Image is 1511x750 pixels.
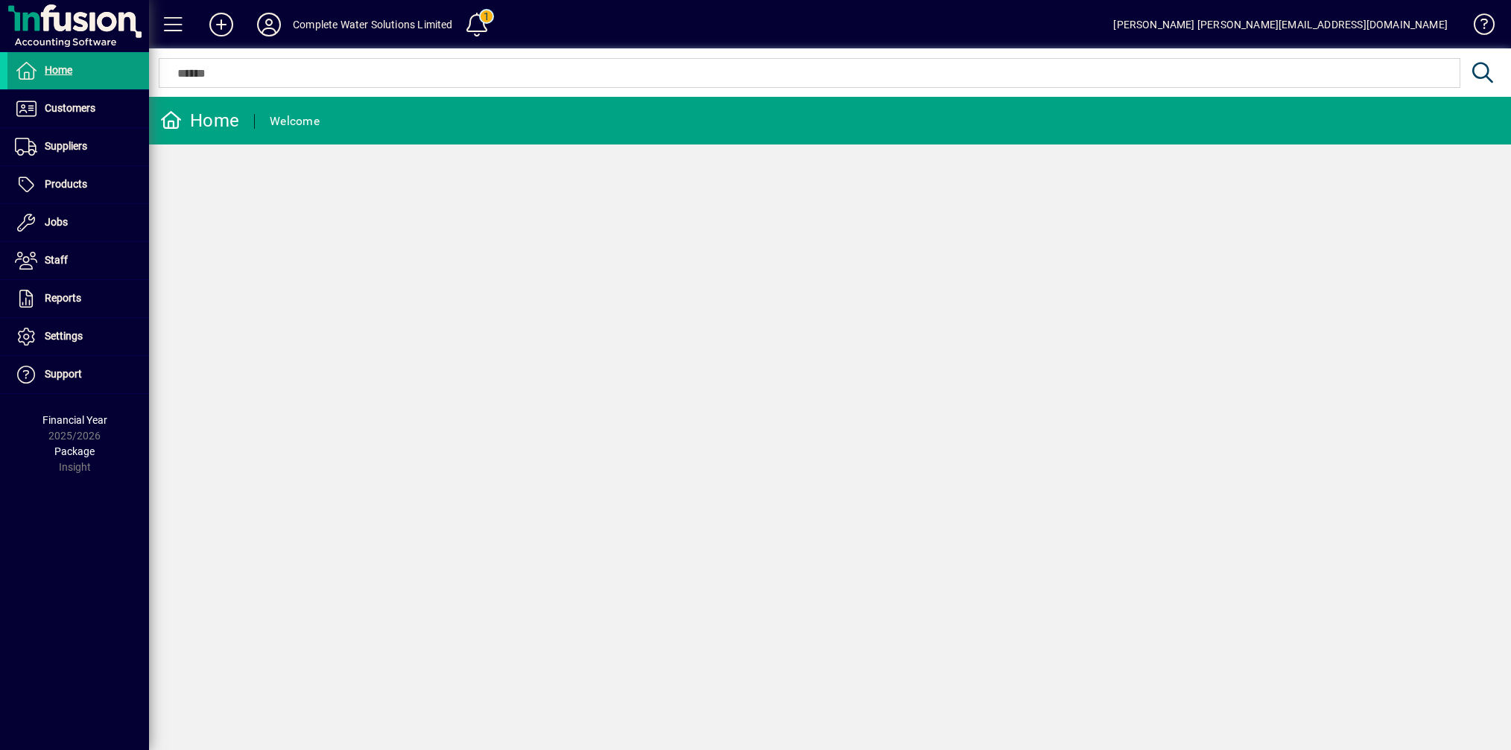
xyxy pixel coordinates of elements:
[45,368,82,380] span: Support
[1463,3,1492,51] a: Knowledge Base
[293,13,453,36] div: Complete Water Solutions Limited
[45,178,87,190] span: Products
[7,356,149,393] a: Support
[45,254,68,266] span: Staff
[42,414,107,426] span: Financial Year
[270,109,320,133] div: Welcome
[197,11,245,38] button: Add
[7,318,149,355] a: Settings
[245,11,293,38] button: Profile
[45,102,95,114] span: Customers
[7,128,149,165] a: Suppliers
[7,280,149,317] a: Reports
[7,204,149,241] a: Jobs
[45,330,83,342] span: Settings
[7,90,149,127] a: Customers
[45,216,68,228] span: Jobs
[7,242,149,279] a: Staff
[160,109,239,133] div: Home
[54,445,95,457] span: Package
[7,166,149,203] a: Products
[1113,13,1448,36] div: [PERSON_NAME] [PERSON_NAME][EMAIL_ADDRESS][DOMAIN_NAME]
[45,292,81,304] span: Reports
[45,140,87,152] span: Suppliers
[45,64,72,76] span: Home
